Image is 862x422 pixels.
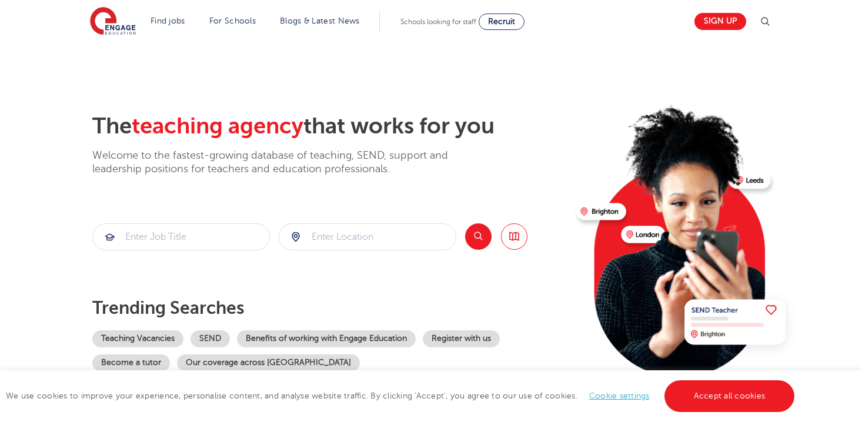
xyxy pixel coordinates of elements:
img: Engage Education [90,7,136,36]
a: Sign up [694,13,746,30]
a: For Schools [209,16,256,25]
div: Submit [92,223,270,250]
p: Trending searches [92,297,567,319]
a: Our coverage across [GEOGRAPHIC_DATA] [177,354,360,371]
a: Become a tutor [92,354,170,371]
a: Cookie settings [589,391,650,400]
button: Search [465,223,492,250]
a: Teaching Vacancies [92,330,183,347]
p: Welcome to the fastest-growing database of teaching, SEND, support and leadership positions for t... [92,149,480,176]
input: Submit [279,224,456,250]
a: Register with us [423,330,500,347]
a: SEND [191,330,230,347]
h2: The that works for you [92,113,567,140]
span: Schools looking for staff [400,18,476,26]
a: Accept all cookies [664,380,795,412]
span: teaching agency [132,113,303,139]
a: Recruit [479,14,524,30]
a: Benefits of working with Engage Education [237,330,416,347]
span: We use cookies to improve your experience, personalise content, and analyse website traffic. By c... [6,391,797,400]
div: Submit [279,223,456,250]
input: Submit [93,224,269,250]
span: Recruit [488,17,515,26]
a: Find jobs [151,16,185,25]
a: Blogs & Latest News [280,16,360,25]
